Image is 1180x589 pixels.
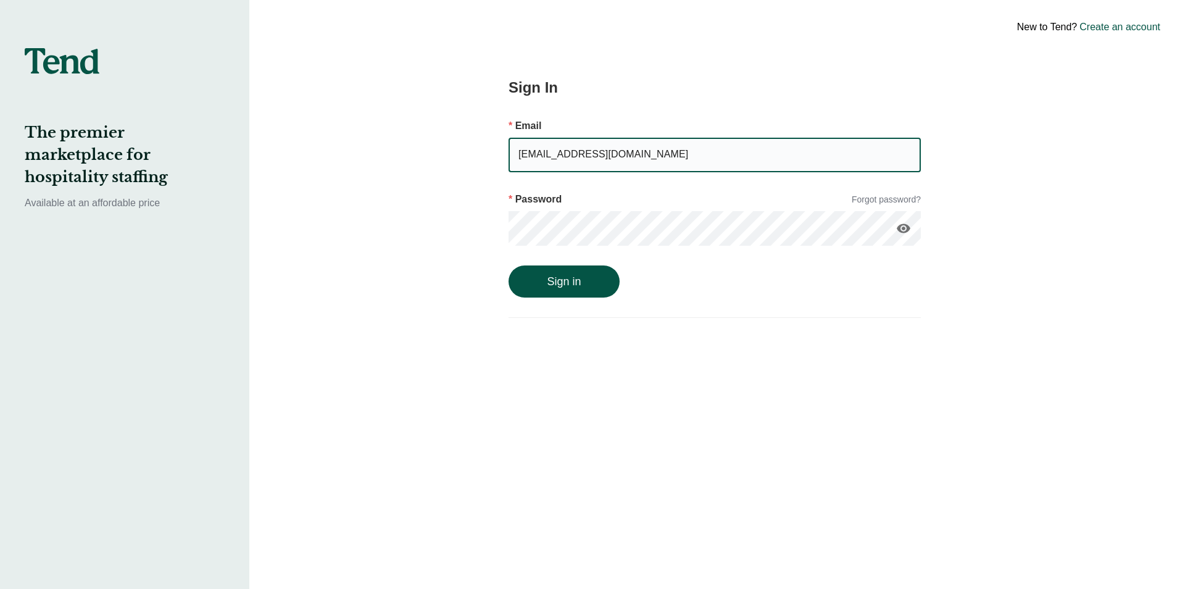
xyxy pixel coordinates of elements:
a: Forgot password? [852,193,921,206]
p: Password [509,192,562,207]
img: tend-logo [25,48,99,74]
a: Create an account [1079,20,1160,35]
h2: The premier marketplace for hospitality staffing [25,122,225,188]
i: visibility [896,221,911,236]
h2: Sign In [509,77,921,99]
button: Sign in [509,265,620,298]
p: Email [509,119,921,133]
p: Available at an affordable price [25,196,225,211]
